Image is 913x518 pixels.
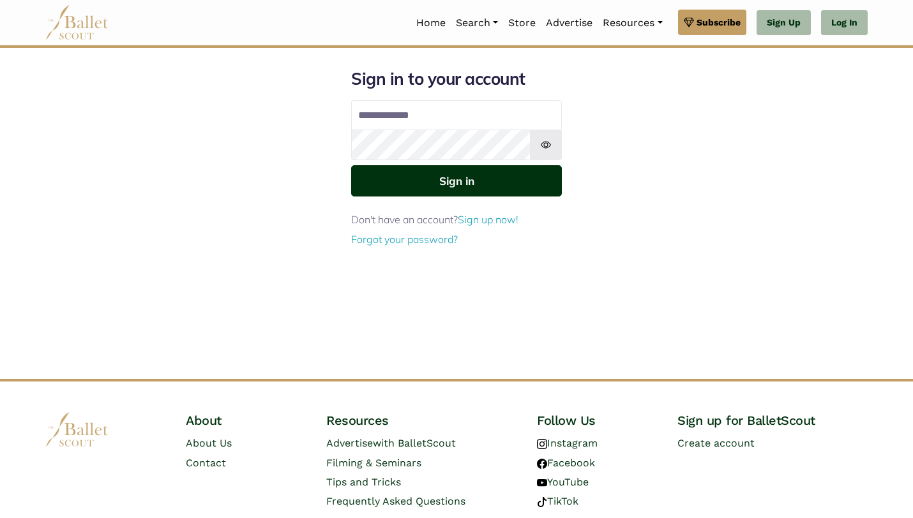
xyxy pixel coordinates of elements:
a: Advertisewith BalletScout [326,437,456,449]
h4: About [186,412,306,429]
h1: Sign in to your account [351,68,562,90]
a: Create account [677,437,755,449]
a: Subscribe [678,10,746,35]
a: Contact [186,457,226,469]
a: Forgot your password? [351,233,458,246]
a: Instagram [537,437,598,449]
a: Search [451,10,503,36]
h4: Sign up for BalletScout [677,412,868,429]
a: Tips and Tricks [326,476,401,488]
a: TikTok [537,495,578,507]
a: Sign Up [757,10,811,36]
a: YouTube [537,476,589,488]
a: Frequently Asked Questions [326,495,465,507]
img: facebook logo [537,459,547,469]
img: tiktok logo [537,497,547,507]
span: Subscribe [697,15,741,29]
span: with BalletScout [373,437,456,449]
a: Filming & Seminars [326,457,421,469]
a: Home [411,10,451,36]
a: Resources [598,10,667,36]
a: Log In [821,10,868,36]
a: Sign up now! [458,213,518,226]
img: gem.svg [684,15,694,29]
h4: Follow Us [537,412,657,429]
h4: Resources [326,412,517,429]
button: Sign in [351,165,562,196]
img: logo [45,412,109,447]
a: Advertise [541,10,598,36]
img: youtube logo [537,478,547,488]
a: Store [503,10,541,36]
a: Facebook [537,457,595,469]
p: Don't have an account? [351,212,562,228]
a: About Us [186,437,232,449]
img: instagram logo [537,439,547,449]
